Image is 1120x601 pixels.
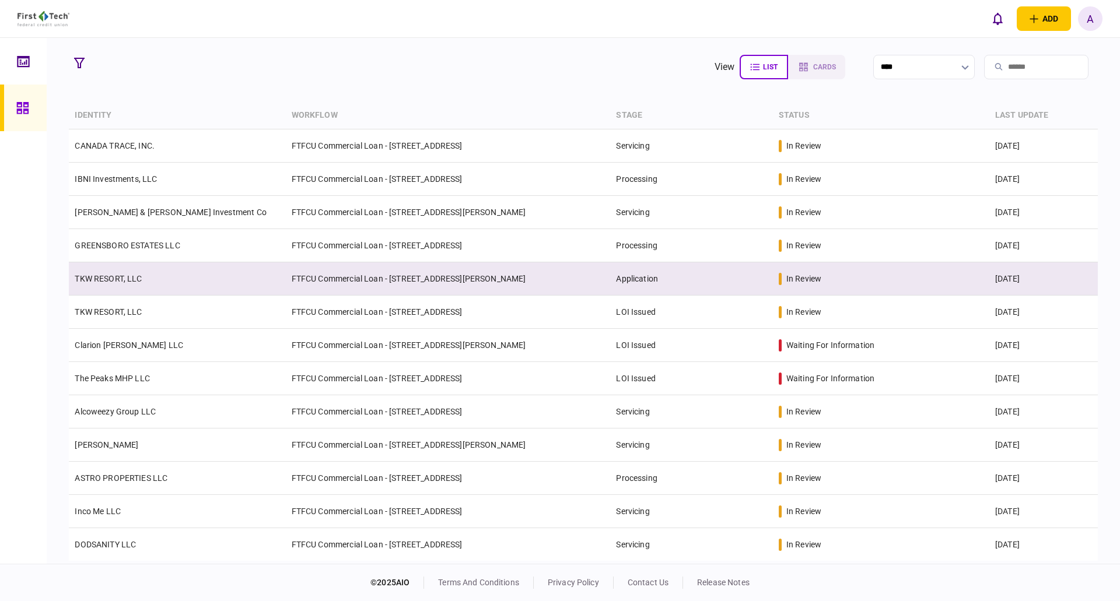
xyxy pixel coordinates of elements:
td: FTFCU Commercial Loan - [STREET_ADDRESS][PERSON_NAME] [286,262,611,296]
div: in review [786,140,821,152]
a: terms and conditions [438,578,519,587]
a: The Peaks MHP LLC [75,374,150,383]
td: [DATE] [989,362,1098,395]
td: [DATE] [989,163,1098,196]
td: FTFCU Commercial Loan - [STREET_ADDRESS] [286,528,611,561]
td: [DATE] [989,329,1098,362]
td: [DATE] [989,129,1098,163]
td: Servicing [610,129,772,163]
a: CANADA TRACE, INC. [75,141,155,150]
td: FTFCU Commercial Loan - [STREET_ADDRESS] [286,362,611,395]
td: FTFCU Commercial Loan - [STREET_ADDRESS] [286,229,611,262]
td: FTFCU Commercial Loan - [STREET_ADDRESS][PERSON_NAME] [286,196,611,229]
div: in review [786,173,821,185]
a: [PERSON_NAME] [75,440,138,449]
td: FTFCU Commercial Loan - [STREET_ADDRESS] [286,163,611,196]
td: Servicing [610,196,772,229]
td: FTFCU Commercial Loan - [STREET_ADDRESS][PERSON_NAME] [286,428,611,462]
td: FTFCU Commercial Loan - [STREET_ADDRESS] [286,395,611,428]
th: identity [69,102,285,129]
td: FTFCU Commercial Loan - [STREET_ADDRESS] [286,129,611,163]
td: FTFCU Commercial Loan - [STREET_ADDRESS] [286,296,611,329]
td: Application [610,262,772,296]
td: Servicing [610,395,772,428]
a: DODSANITY LLC [75,540,136,549]
a: contact us [628,578,668,587]
button: open notifications list [985,6,1010,31]
th: last update [989,102,1098,129]
td: [DATE] [989,196,1098,229]
td: [DATE] [989,462,1098,495]
a: GREENSBORO ESTATES LLC [75,241,180,250]
td: Processing [610,163,772,196]
td: Servicing [610,428,772,462]
td: [DATE] [989,296,1098,329]
button: open adding identity options [1017,6,1071,31]
td: [DATE] [989,495,1098,528]
div: waiting for information [786,339,874,351]
td: [DATE] [989,528,1098,561]
button: list [740,55,788,79]
a: ASTRO PROPERTIES LLC [75,473,167,483]
td: [DATE] [989,395,1098,428]
td: Processing [610,462,772,495]
a: TKW RESORT, LLC [75,274,142,283]
td: [DATE] [989,229,1098,262]
td: LOI Issued [610,362,772,395]
div: © 2025 AIO [370,577,424,589]
div: in review [786,439,821,451]
td: FTFCU Commercial Loan - [STREET_ADDRESS] [286,462,611,495]
div: waiting for information [786,372,874,384]
div: in review [786,273,821,284]
td: FTFCU Commercial Loan - [STREET_ADDRESS] [286,495,611,528]
a: release notes [697,578,750,587]
div: in review [786,206,821,218]
a: privacy policy [548,578,599,587]
a: Clarion [PERSON_NAME] LLC [75,340,183,350]
a: Inco Me LLC [75,507,121,516]
td: [DATE] [989,428,1098,462]
div: view [715,60,735,74]
img: client company logo [17,11,69,26]
button: A [1078,6,1102,31]
a: [PERSON_NAME] & [PERSON_NAME] Investment Co [75,208,266,217]
button: cards [788,55,845,79]
div: in review [786,539,821,550]
div: in review [786,406,821,417]
th: workflow [286,102,611,129]
td: LOI Issued [610,296,772,329]
a: IBNI Investments, LLC [75,174,157,184]
td: LOI Issued [610,329,772,362]
th: status [773,102,989,129]
td: FTFCU Commercial Loan - [STREET_ADDRESS][PERSON_NAME] [286,329,611,362]
span: list [763,63,778,71]
div: in review [786,240,821,251]
td: Processing [610,229,772,262]
td: [DATE] [989,262,1098,296]
span: cards [813,63,836,71]
td: Servicing [610,528,772,561]
a: Alcoweezy Group LLC [75,407,156,416]
div: in review [786,505,821,517]
td: Servicing [610,495,772,528]
div: in review [786,306,821,318]
a: TKW RESORT, LLC [75,307,142,317]
th: stage [610,102,772,129]
div: in review [786,472,821,484]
